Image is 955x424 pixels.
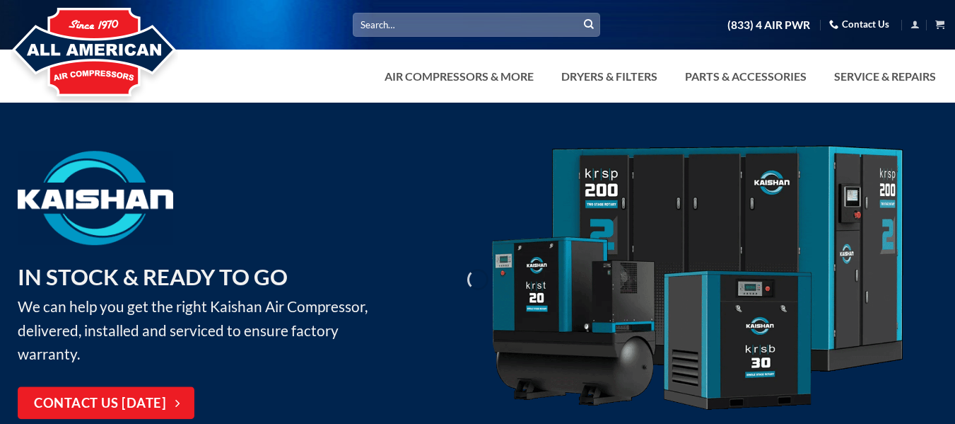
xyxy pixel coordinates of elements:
a: Contact Us [829,13,889,35]
img: Kaishan [487,145,907,414]
a: (833) 4 AIR PWR [727,13,810,38]
a: Service & Repairs [826,62,944,91]
a: Air Compressors & More [376,62,542,91]
span: Contact Us [DATE] [34,394,166,414]
a: Parts & Accessories [676,62,815,91]
input: Search… [353,13,600,36]
p: We can help you get the right Kaishan Air Compressor, delivered, installed and serviced to ensure... [18,260,373,366]
a: Dryers & Filters [553,62,666,91]
a: Login [910,16,920,33]
a: View cart [935,16,944,33]
strong: IN STOCK & READY TO GO [18,263,288,290]
a: Contact Us [DATE] [18,387,194,420]
button: Submit [578,14,599,35]
img: Kaishan [18,151,173,245]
